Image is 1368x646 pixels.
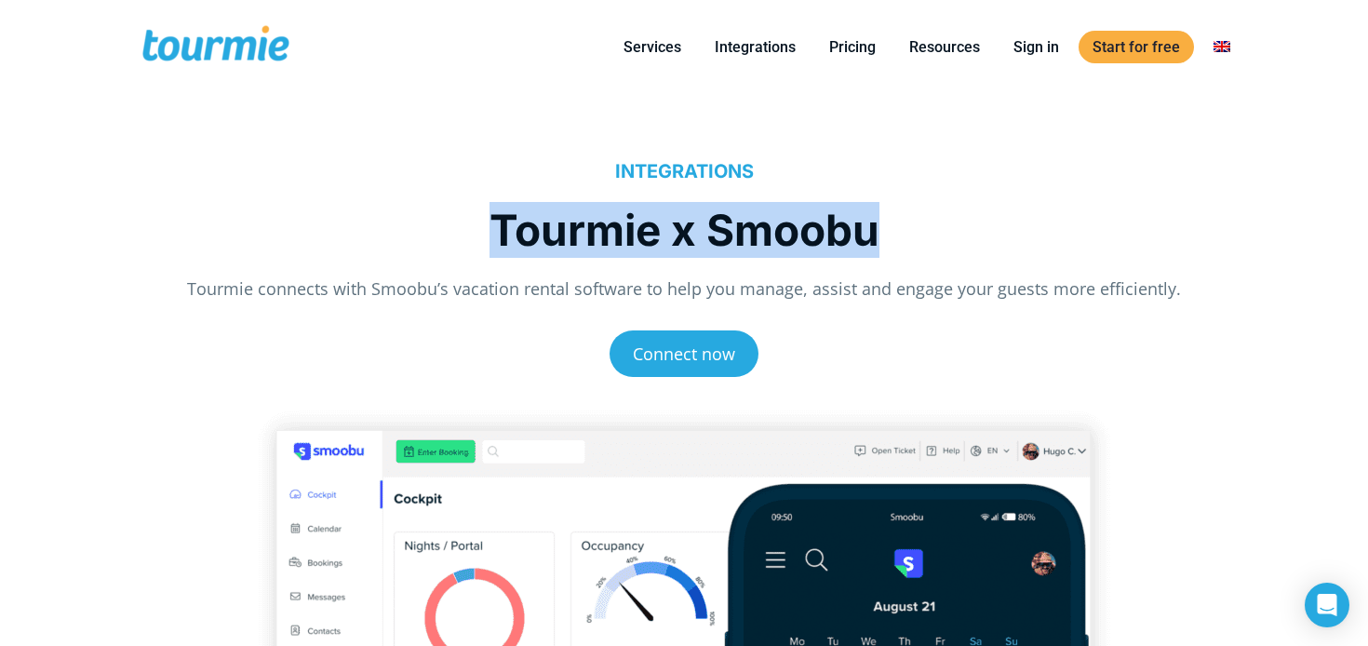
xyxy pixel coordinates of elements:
div: Open Intercom Messenger [1305,583,1349,627]
a: Pricing [815,35,890,59]
a: Resources [895,35,994,59]
p: Tourmie connects with Smoobu’s vacation rental software to help you manage, assist and engage you... [168,276,1200,302]
a: Services [610,35,695,59]
h1: Tourmie x Smoobu [168,202,1200,258]
a: INTEGRATIONS [615,160,754,182]
a: Integrations [701,35,810,59]
a: Sign in [999,35,1073,59]
a: Start for free [1079,31,1194,63]
a: Connect now [610,330,758,377]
